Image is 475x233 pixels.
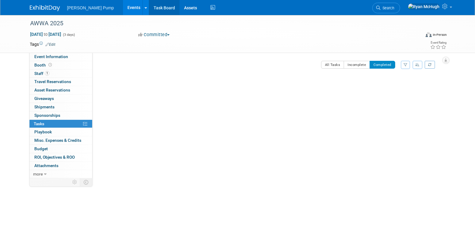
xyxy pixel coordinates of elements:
a: ROI, Objectives & ROO [30,153,92,161]
div: Event Format [385,31,447,40]
div: Event Rating [430,41,446,44]
button: Completed [370,61,395,69]
a: Travel Reservations [30,78,92,86]
span: Booth [34,63,53,67]
a: Attachments [30,162,92,170]
span: ROI, Objectives & ROO [34,155,75,160]
a: Staff1 [30,70,92,78]
span: Giveaways [34,96,54,101]
a: Event Information [30,53,92,61]
span: Budget [34,146,48,151]
img: ExhibitDay [30,5,60,11]
a: Sponsorships [30,111,92,120]
span: Misc. Expenses & Credits [34,138,81,143]
span: Booth not reserved yet [47,63,53,67]
td: Tags [30,41,55,47]
span: more [33,172,43,176]
img: Ryan McHugh [408,3,440,10]
a: Refresh [425,61,435,69]
button: Incomplete [344,61,370,69]
span: Staff [34,71,49,76]
span: Travel Reservations [34,79,71,84]
span: [PERSON_NAME] Pump [67,5,114,10]
a: Booth [30,61,92,69]
span: to [43,32,48,37]
button: All Tasks [321,61,344,69]
a: more [30,170,92,178]
a: Edit [45,42,55,47]
a: Search [372,3,400,13]
div: AWWA 2025 [28,18,411,29]
span: Attachments [34,163,58,168]
span: Sponsorships [34,113,60,118]
a: Shipments [30,103,92,111]
div: In-Person [433,33,447,37]
a: Budget [30,145,92,153]
span: Tasks [34,121,44,126]
td: Toggle Event Tabs [80,178,92,186]
span: Asset Reservations [34,88,70,92]
a: Tasks [30,120,92,128]
span: 1 [45,71,49,76]
a: Giveaways [30,95,92,103]
a: Playbook [30,128,92,136]
span: Search [380,6,394,10]
span: Event Information [34,54,68,59]
span: (3 days) [62,33,75,37]
td: Personalize Event Tab Strip [70,178,80,186]
span: Playbook [34,129,52,134]
img: Format-Inperson.png [426,32,432,37]
span: Shipments [34,104,55,109]
span: [DATE] [DATE] [30,32,61,37]
a: Misc. Expenses & Credits [30,136,92,144]
button: Committed [136,32,172,38]
a: Asset Reservations [30,86,92,94]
